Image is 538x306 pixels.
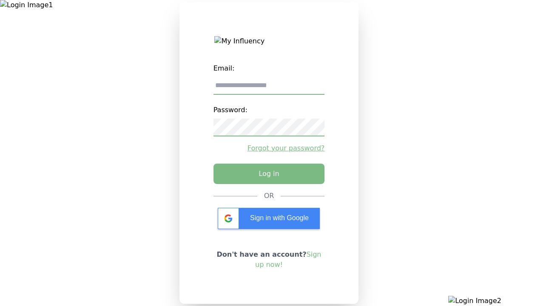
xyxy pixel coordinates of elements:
[213,143,325,153] a: Forgot your password?
[213,102,325,119] label: Password:
[213,60,325,77] label: Email:
[213,249,325,270] p: Don't have an account?
[214,36,323,46] img: My Influency
[250,214,309,221] span: Sign in with Google
[448,296,538,306] img: Login Image2
[264,191,274,201] div: OR
[218,208,320,229] div: Sign in with Google
[213,164,325,184] button: Log in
